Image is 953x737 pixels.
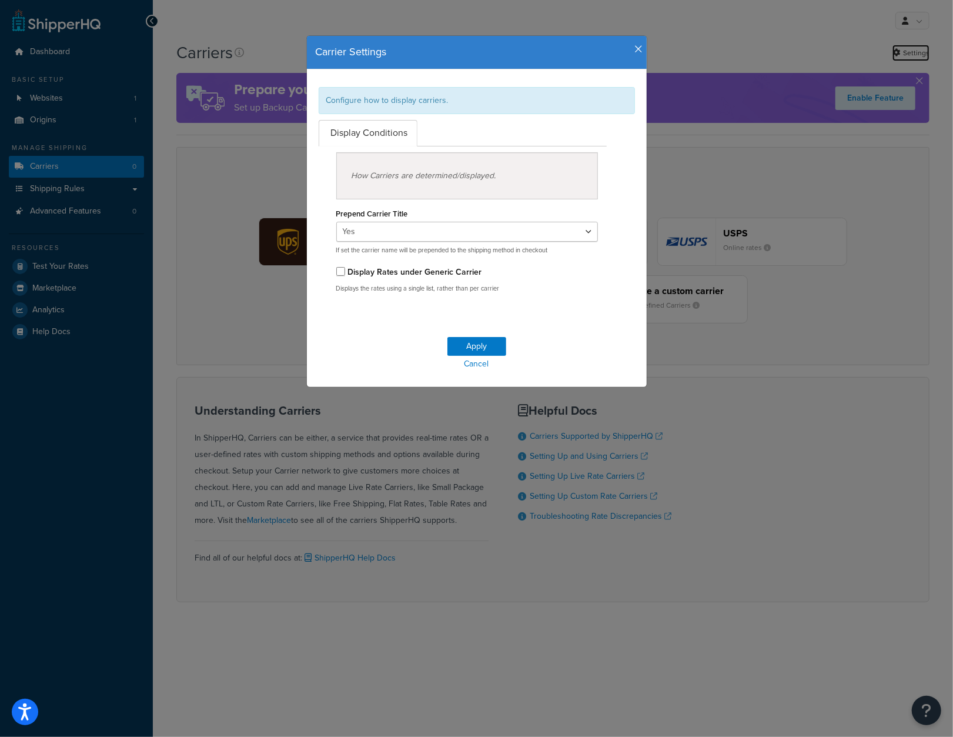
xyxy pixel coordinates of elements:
div: How Carriers are determined/displayed. [336,152,598,199]
p: Displays the rates using a single list, rather than per carrier [336,284,598,293]
h4: Carrier Settings [316,45,638,60]
a: Display Conditions [319,120,417,146]
input: Display Rates under Generic Carrier [336,267,345,276]
p: If set the carrier name will be prepended to the shipping method in checkout [336,246,598,255]
label: Prepend Carrier Title [336,209,408,218]
button: Apply [447,337,506,356]
a: Cancel [307,356,647,372]
label: Display Rates under Generic Carrier [348,266,482,278]
div: Configure how to display carriers. [319,87,635,114]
